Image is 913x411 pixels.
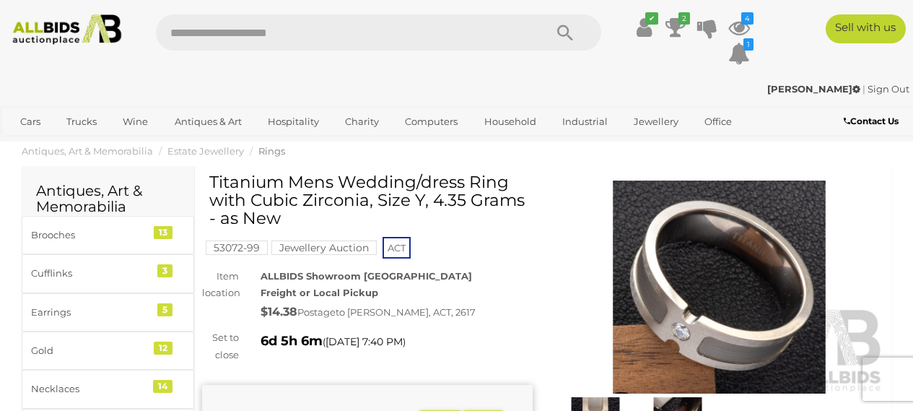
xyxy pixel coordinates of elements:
strong: [PERSON_NAME] [767,83,860,95]
div: Item location [191,268,250,302]
div: Cufflinks [31,265,150,282]
strong: $14.38 [261,305,297,319]
strong: Freight or Local Pickup [261,287,378,298]
div: 5 [157,303,172,316]
a: Trucks [57,110,106,134]
h1: Titanium Mens Wedding/dress Ring with Cubic Zirconia, Size Y, 4.35 Grams - as New [209,173,529,228]
a: 53072-99 [206,242,268,254]
i: 1 [743,38,753,51]
a: Computers [396,110,467,134]
a: Industrial [553,110,617,134]
a: ✔ [633,14,655,40]
h2: Antiques, Art & Memorabilia [36,183,180,215]
a: Gold 12 [22,332,194,370]
span: ( ) [323,336,406,347]
a: Office [695,110,741,134]
a: Charity [336,110,388,134]
a: Antiques, Art & Memorabilia [22,145,153,157]
a: Hospitality [258,110,328,134]
a: Necklaces 14 [22,370,194,408]
span: | [862,83,865,95]
a: Jewellery Auction [271,242,377,254]
i: 4 [741,12,753,25]
div: 3 [157,264,172,277]
a: Sign Out [868,83,909,95]
span: to [PERSON_NAME], ACT, 2617 [336,306,476,318]
a: 1 [728,40,750,66]
button: Search [529,14,601,51]
span: [DATE] 7:40 PM [326,335,403,348]
div: Gold [31,342,150,359]
div: Brooches [31,227,150,243]
div: Postage [261,302,532,323]
a: Rings [258,145,285,157]
a: Earrings 5 [22,293,194,332]
img: Allbids.com.au [6,14,127,45]
i: ✔ [645,12,658,25]
a: 2 [665,14,686,40]
a: Household [475,110,546,134]
div: 12 [154,342,172,355]
a: Wine [113,110,157,134]
a: Cars [11,110,50,134]
a: Brooches 13 [22,216,194,254]
strong: ALLBIDS Showroom [GEOGRAPHIC_DATA] [261,270,472,282]
a: Antiques & Art [165,110,251,134]
i: 2 [678,12,690,25]
a: [GEOGRAPHIC_DATA] [66,134,188,157]
span: ACT [383,237,411,259]
a: [PERSON_NAME] [767,83,862,95]
a: Jewellery [624,110,688,134]
a: Contact Us [844,113,902,129]
mark: Jewellery Auction [271,241,377,255]
div: Necklaces [31,381,150,397]
a: Sell with us [826,14,906,43]
div: Set to close [191,329,250,363]
a: Estate Jewellery [167,145,244,157]
a: 4 [728,14,750,40]
a: Sports [11,134,59,157]
div: 13 [154,226,172,239]
a: Cufflinks 3 [22,254,194,293]
mark: 53072-99 [206,241,268,255]
b: Contact Us [844,116,899,126]
div: Earrings [31,304,150,321]
img: Titanium Mens Wedding/dress Ring with Cubic Zirconia, Size Y, 4.35 Grams - as New [554,181,885,394]
div: 14 [153,380,172,393]
strong: 6d 5h 6m [261,333,323,349]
